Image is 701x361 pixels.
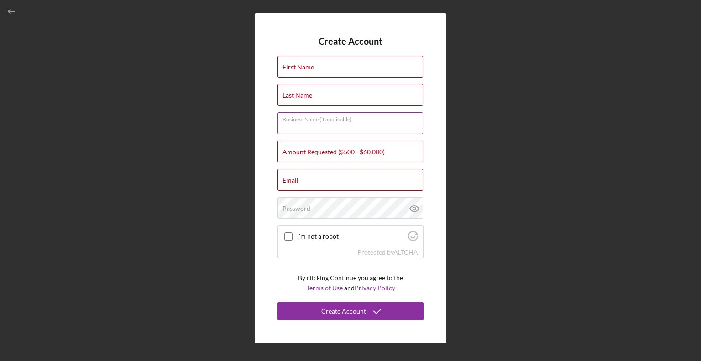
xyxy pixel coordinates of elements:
div: Create Account [321,302,366,320]
label: Password [282,205,310,212]
label: Email [282,177,298,184]
a: Visit Altcha.org [408,235,418,242]
button: Create Account [277,302,424,320]
label: Amount Requested ($500 - $60,000) [282,148,385,156]
a: Terms of Use [306,284,343,292]
label: First Name [282,63,314,71]
a: Visit Altcha.org [393,248,418,256]
p: By clicking Continue you agree to the and [298,273,403,293]
h4: Create Account [319,36,382,47]
label: Last Name [282,92,312,99]
div: Protected by [357,249,418,256]
a: Privacy Policy [355,284,395,292]
label: Business Name (if applicable) [282,113,423,123]
label: I'm not a robot [297,233,405,240]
